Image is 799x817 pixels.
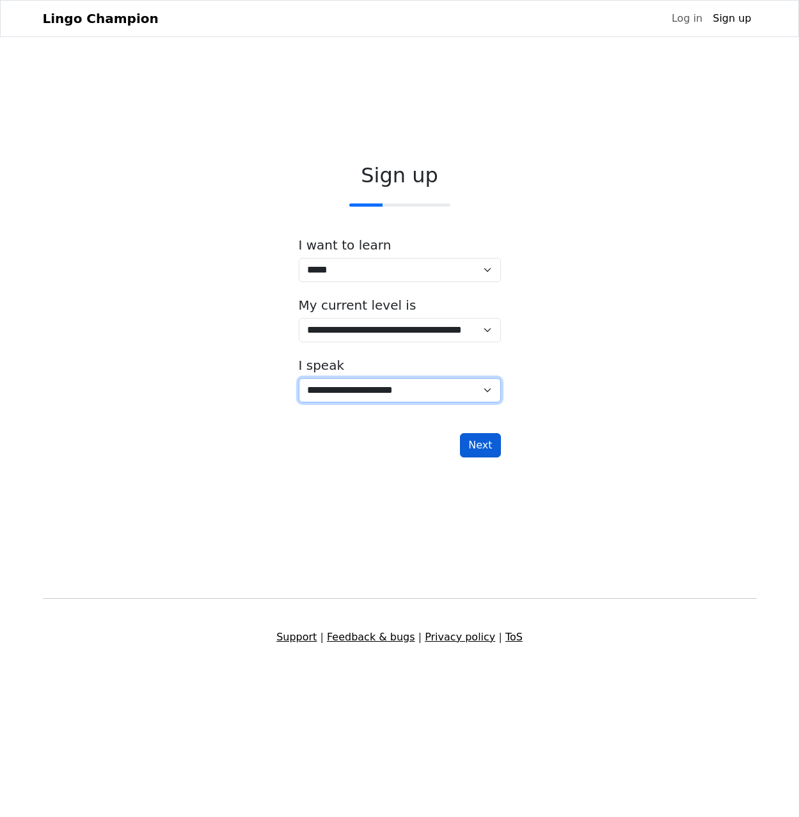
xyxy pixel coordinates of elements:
a: Log in [667,6,708,31]
label: I want to learn [299,237,392,253]
label: My current level is [299,297,416,313]
a: ToS [505,631,523,643]
div: | | | [35,630,764,645]
a: Sign up [708,6,756,31]
a: Support [276,631,317,643]
button: Next [460,433,500,457]
a: Feedback & bugs [327,631,415,643]
a: Privacy policy [425,631,495,643]
a: Lingo Champion [43,6,159,31]
h2: Sign up [299,163,501,187]
label: I speak [299,358,345,373]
